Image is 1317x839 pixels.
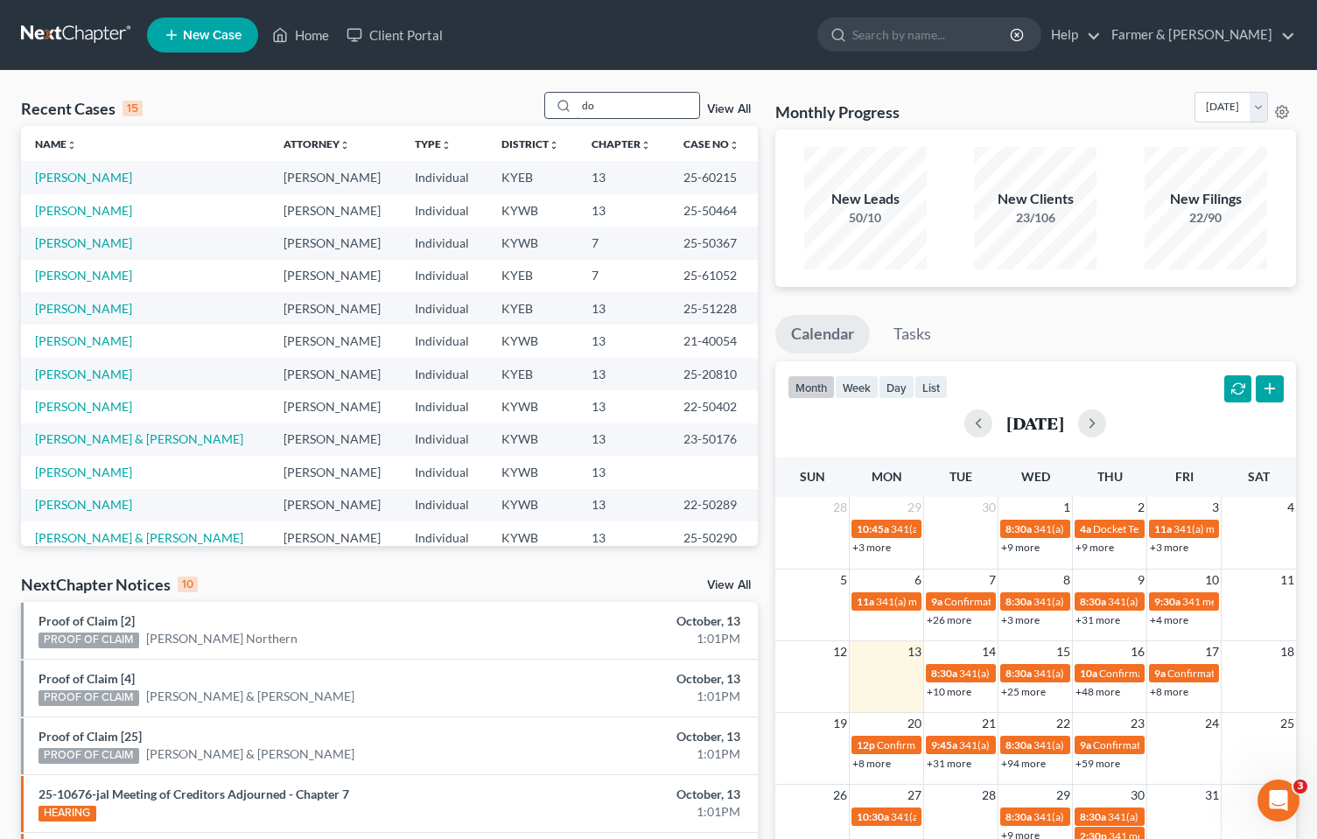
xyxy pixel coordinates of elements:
a: [PERSON_NAME] [35,268,132,283]
span: Confirmation hearing for [PERSON_NAME] [1093,738,1292,752]
div: October, 13 [518,786,740,803]
button: day [879,375,914,399]
span: 341(a) meeting for [PERSON_NAME] [891,522,1060,535]
span: 3 [1210,497,1221,518]
a: +31 more [927,757,971,770]
span: 31 [1203,785,1221,806]
i: unfold_more [340,140,350,150]
td: Individual [401,521,487,554]
span: 9a [1080,738,1091,752]
a: +3 more [852,541,891,554]
span: Docket Text: for [PERSON_NAME] [1093,522,1250,535]
span: 25 [1278,713,1296,734]
td: [PERSON_NAME] [270,390,401,423]
i: unfold_more [441,140,452,150]
div: 22/90 [1145,209,1267,227]
a: [PERSON_NAME] Northern [146,630,298,647]
a: Proof of Claim [4] [39,671,135,686]
td: Individual [401,390,487,423]
a: [PERSON_NAME] [35,367,132,381]
td: 13 [578,456,669,488]
div: New Clients [974,189,1096,209]
span: 8:30a [1080,810,1106,823]
td: Individual [401,325,487,357]
div: Recent Cases [21,98,143,119]
span: 23 [1129,713,1146,734]
a: Help [1042,19,1101,51]
span: New Case [183,29,242,42]
span: Confirmation hearing for [PERSON_NAME] & [PERSON_NAME] [944,595,1236,608]
span: 8:30a [1005,810,1032,823]
span: 29 [1054,785,1072,806]
td: Individual [401,292,487,325]
span: 6 [913,570,923,591]
span: 341(a) meeting for [PERSON_NAME] [1033,595,1202,608]
span: 9a [931,595,942,608]
a: [PERSON_NAME] [35,465,132,479]
button: month [788,375,835,399]
a: Farmer & [PERSON_NAME] [1103,19,1295,51]
a: +94 more [1001,757,1046,770]
a: Calendar [775,315,870,353]
div: 1:01PM [518,688,740,705]
span: Mon [872,469,902,484]
span: Wed [1021,469,1050,484]
td: 13 [578,521,669,554]
span: 4a [1080,522,1091,535]
a: Nameunfold_more [35,137,77,150]
a: Case Nounfold_more [683,137,739,150]
div: 1:01PM [518,745,740,763]
div: 50/10 [804,209,927,227]
span: 16 [1129,641,1146,662]
div: 23/106 [974,209,1096,227]
td: Individual [401,456,487,488]
td: Individual [401,358,487,390]
span: 19 [831,713,849,734]
span: 341(a) meeting for [PERSON_NAME] [876,595,1045,608]
td: 13 [578,358,669,390]
i: unfold_more [549,140,559,150]
a: [PERSON_NAME] [35,203,132,218]
span: 8:30a [1005,595,1032,608]
span: 10a [1080,667,1097,680]
td: KYEB [487,260,578,292]
td: KYEB [487,292,578,325]
a: +8 more [1150,685,1188,698]
td: [PERSON_NAME] [270,260,401,292]
a: +25 more [1001,685,1046,698]
span: 8 [1061,570,1072,591]
span: Thu [1097,469,1123,484]
td: [PERSON_NAME] [270,423,401,456]
span: 30 [1129,785,1146,806]
span: Sun [800,469,825,484]
a: View All [707,103,751,115]
a: [PERSON_NAME] [35,170,132,185]
div: PROOF OF CLAIM [39,690,139,706]
div: October, 13 [518,728,740,745]
td: KYWB [487,390,578,423]
span: 29 [906,497,923,518]
span: 8:30a [1005,522,1032,535]
a: [PERSON_NAME] [35,497,132,512]
a: [PERSON_NAME] [35,235,132,250]
span: Confirmation hearing for [PERSON_NAME] & [PERSON_NAME] [877,738,1168,752]
td: 7 [578,227,669,259]
span: 11 [1278,570,1296,591]
div: New Leads [804,189,927,209]
td: [PERSON_NAME] [270,456,401,488]
span: 7 [987,570,998,591]
td: 13 [578,194,669,227]
span: Fri [1175,469,1194,484]
td: [PERSON_NAME] [270,292,401,325]
span: 26 [831,785,849,806]
span: 20 [906,713,923,734]
span: 12 [831,641,849,662]
input: Search by name... [577,93,699,118]
td: [PERSON_NAME] [270,194,401,227]
td: 25-50367 [669,227,758,259]
span: 1 [1061,497,1072,518]
span: 341(a) meeting for [PERSON_NAME] [1033,667,1202,680]
div: 1:01PM [518,803,740,821]
span: 10:45a [857,522,889,535]
div: 10 [178,577,198,592]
